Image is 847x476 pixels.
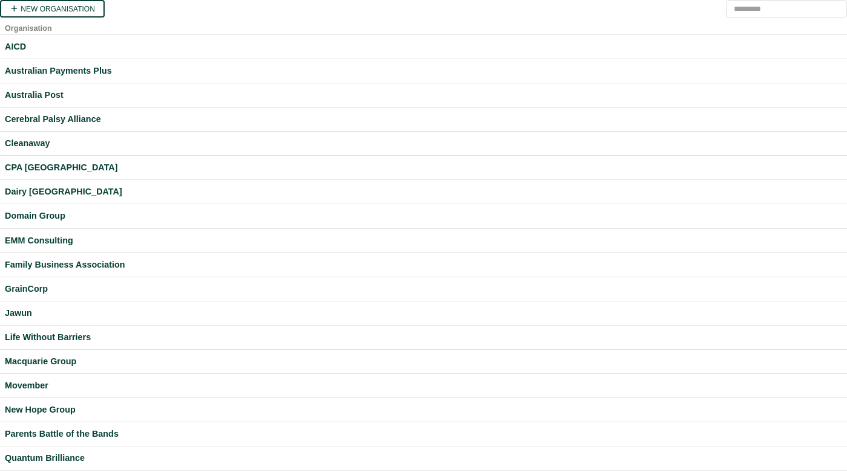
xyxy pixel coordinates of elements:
[5,137,842,150] a: Cleanaway
[5,306,842,320] a: Jawun
[5,112,842,126] a: Cerebral Palsy Alliance
[5,379,842,393] a: Movember
[5,64,842,78] a: Australian Payments Plus
[5,209,842,223] a: Domain Group
[5,88,842,102] a: Australia Post
[5,40,842,54] a: AICD
[5,234,842,248] a: EMM Consulting
[5,403,842,417] a: New Hope Group
[5,427,842,441] a: Parents Battle of the Bands
[5,161,842,175] a: CPA [GEOGRAPHIC_DATA]
[5,185,842,199] a: Dairy [GEOGRAPHIC_DATA]
[5,451,842,465] a: Quantum Brilliance
[5,258,842,272] a: Family Business Association
[5,355,842,368] a: Macquarie Group
[5,282,842,296] a: GrainCorp
[5,330,842,344] a: Life Without Barriers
